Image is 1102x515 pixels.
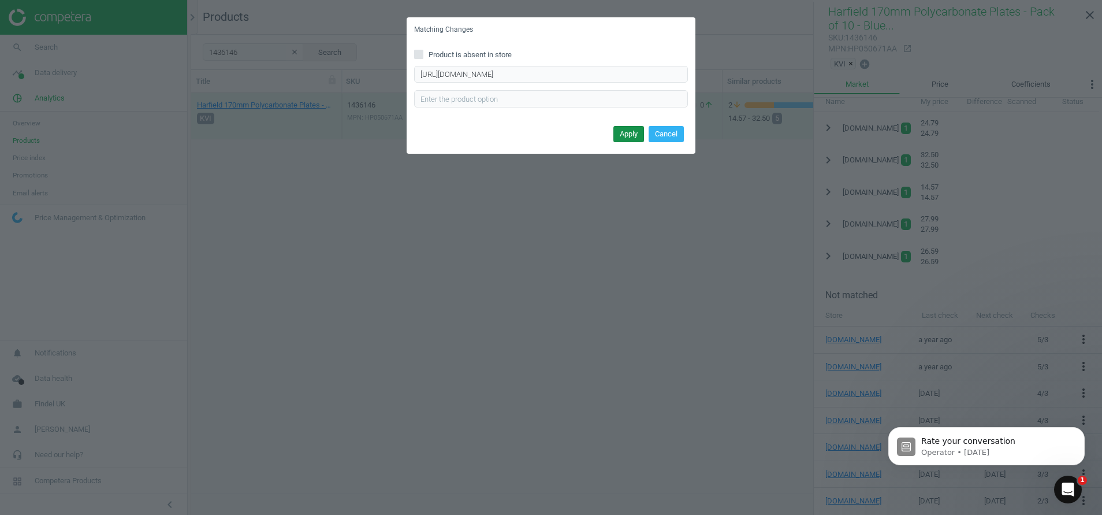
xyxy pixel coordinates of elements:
input: Enter the product option [414,90,688,108]
input: Enter correct product URL [414,66,688,83]
iframe: Intercom notifications message [871,403,1102,484]
span: 1 [1078,476,1087,485]
button: Apply [613,126,644,142]
iframe: Intercom live chat [1054,476,1082,503]
h5: Matching Changes [414,25,473,35]
button: Cancel [649,126,684,142]
span: Product is absent in store [426,50,514,60]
